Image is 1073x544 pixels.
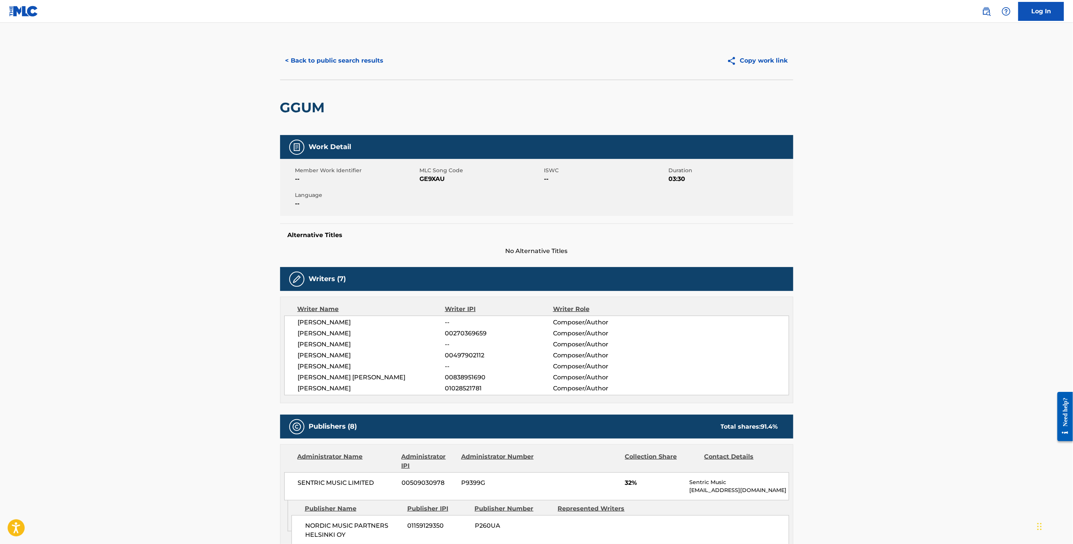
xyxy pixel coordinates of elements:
[298,329,445,338] span: [PERSON_NAME]
[445,340,553,349] span: --
[1018,2,1064,21] a: Log In
[553,373,651,382] span: Composer/Author
[553,362,651,371] span: Composer/Author
[1035,508,1073,544] iframe: Chat Widget
[721,422,778,431] div: Total shares:
[408,521,469,530] span: 01159129350
[553,305,651,314] div: Writer Role
[295,175,418,184] span: --
[305,521,402,539] span: NORDIC MUSIC PARTNERS HELSINKI OY
[445,318,553,327] span: --
[461,478,535,487] span: P9399G
[402,478,455,487] span: 00509030978
[553,340,651,349] span: Composer/Author
[445,373,553,382] span: 00838951690
[280,99,329,116] h2: GGUM
[280,51,389,70] button: < Back to public search results
[475,504,552,513] div: Publisher Number
[298,340,445,349] span: [PERSON_NAME]
[298,305,445,314] div: Writer Name
[292,143,301,152] img: Work Detail
[407,504,469,513] div: Publisher IPI
[558,504,635,513] div: Represented Writers
[292,275,301,284] img: Writers
[625,452,698,470] div: Collection Share
[704,452,778,470] div: Contact Details
[298,351,445,360] span: [PERSON_NAME]
[689,478,788,486] p: Sentric Music
[722,51,793,70] button: Copy work link
[298,362,445,371] span: [PERSON_NAME]
[295,167,418,175] span: Member Work Identifier
[309,275,346,283] h5: Writers (7)
[445,362,553,371] span: --
[292,422,301,431] img: Publishers
[280,247,793,256] span: No Alternative Titles
[298,318,445,327] span: [PERSON_NAME]
[445,329,553,338] span: 00270369659
[1002,7,1011,16] img: help
[999,4,1014,19] div: Help
[445,305,553,314] div: Writer IPI
[420,175,542,184] span: GE9XAU
[727,56,740,66] img: Copy work link
[553,384,651,393] span: Composer/Author
[420,167,542,175] span: MLC Song Code
[309,422,357,431] h5: Publishers (8)
[295,191,418,199] span: Language
[305,504,402,513] div: Publisher Name
[309,143,351,151] h5: Work Detail
[445,384,553,393] span: 01028521781
[544,175,667,184] span: --
[982,7,991,16] img: search
[9,6,38,17] img: MLC Logo
[461,452,535,470] div: Administrator Number
[553,351,651,360] span: Composer/Author
[402,452,455,470] div: Administrator IPI
[669,167,791,175] span: Duration
[475,521,552,530] span: P260UA
[445,351,553,360] span: 00497902112
[288,231,786,239] h5: Alternative Titles
[553,318,651,327] span: Composer/Author
[625,478,684,487] span: 32%
[761,423,778,430] span: 91.4 %
[544,167,667,175] span: ISWC
[979,4,994,19] a: Public Search
[298,478,396,487] span: SENTRIC MUSIC LIMITED
[295,199,418,208] span: --
[669,175,791,184] span: 03:30
[298,384,445,393] span: [PERSON_NAME]
[1052,386,1073,447] iframe: Resource Center
[298,373,445,382] span: [PERSON_NAME] [PERSON_NAME]
[553,329,651,338] span: Composer/Author
[689,486,788,494] p: [EMAIL_ADDRESS][DOMAIN_NAME]
[298,452,396,470] div: Administrator Name
[1037,515,1042,538] div: Drag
